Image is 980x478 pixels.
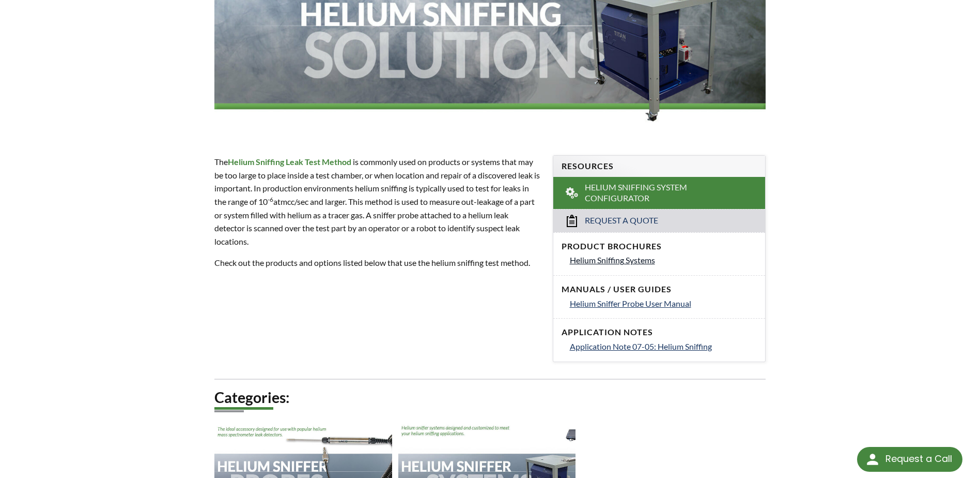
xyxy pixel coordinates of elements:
h4: Application Notes [562,327,757,338]
h2: Categories: [214,388,765,407]
span: Request a Quote [585,215,658,226]
a: Helium Sniffing System Configurator [553,177,765,209]
img: round button [864,451,881,468]
h4: Manuals / User Guides [562,284,757,295]
strong: Helium Sniffing Leak Test Method [228,157,351,167]
sup: -6 [268,196,273,203]
h4: Resources [562,161,757,172]
a: Request a Quote [553,209,765,232]
span: Helium Sniffing Systems [570,255,655,265]
p: The is commonly used on products or systems that may be too large to place inside a test chamber,... [214,155,540,248]
span: Helium Sniffer Probe User Manual [570,298,691,308]
a: Application Note 07-05: Helium Sniffing [570,340,757,353]
span: Helium Sniffing System Configurator [585,182,735,204]
div: Request a Call [885,447,952,471]
h4: Product Brochures [562,241,757,252]
p: Check out the products and options listed below that use the helium sniffing test method. [214,256,540,270]
a: Helium Sniffer Probe User Manual [570,297,757,310]
span: Application Note 07-05: Helium Sniffing [570,341,712,351]
a: Helium Sniffing Systems [570,253,757,267]
div: Request a Call [857,447,962,472]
